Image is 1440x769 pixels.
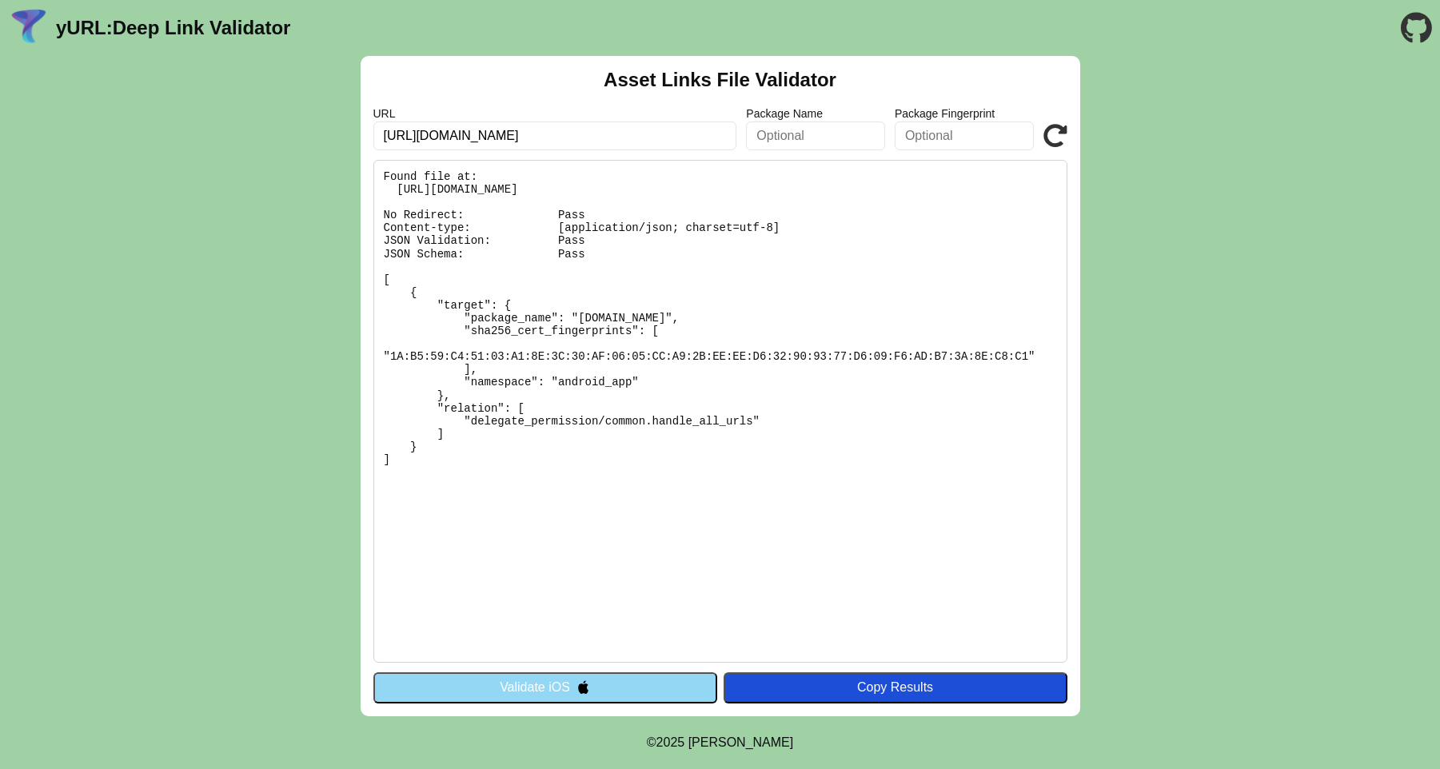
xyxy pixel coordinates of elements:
[373,107,737,120] label: URL
[895,122,1034,150] input: Optional
[724,672,1067,703] button: Copy Results
[746,107,885,120] label: Package Name
[373,122,737,150] input: Required
[688,735,794,749] a: Michael Ibragimchayev's Personal Site
[56,17,290,39] a: yURL:Deep Link Validator
[656,735,685,749] span: 2025
[576,680,590,694] img: appleIcon.svg
[604,69,836,91] h2: Asset Links File Validator
[373,672,717,703] button: Validate iOS
[647,716,793,769] footer: ©
[746,122,885,150] input: Optional
[8,7,50,49] img: yURL Logo
[732,680,1059,695] div: Copy Results
[373,160,1067,663] pre: Found file at: [URL][DOMAIN_NAME] No Redirect: Pass Content-type: [application/json; charset=utf-...
[895,107,1034,120] label: Package Fingerprint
